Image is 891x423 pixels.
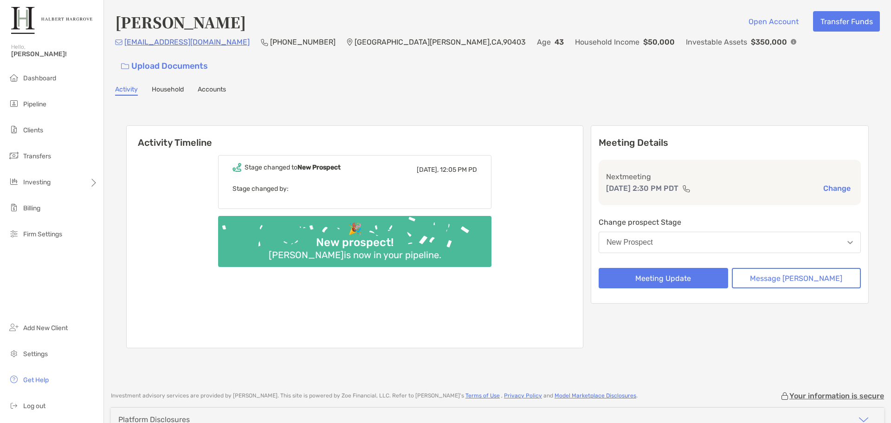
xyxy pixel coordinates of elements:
a: Terms of Use [465,392,500,399]
span: Dashboard [23,74,56,82]
button: New Prospect [599,232,861,253]
img: billing icon [8,202,19,213]
span: [PERSON_NAME]! [11,50,98,58]
button: Open Account [741,11,806,32]
img: Location Icon [347,39,353,46]
img: dashboard icon [8,72,19,83]
div: [PERSON_NAME] is now in your pipeline. [265,249,445,260]
img: Zoe Logo [11,4,92,37]
a: Model Marketplace Disclosures [555,392,636,399]
p: Change prospect Stage [599,216,861,228]
p: [DATE] 2:30 PM PDT [606,182,678,194]
div: New prospect! [312,236,397,249]
p: 43 [555,36,564,48]
p: Investable Assets [686,36,747,48]
img: add_new_client icon [8,322,19,333]
span: 12:05 PM PD [440,166,477,174]
div: Stage changed to [245,163,341,171]
img: button icon [121,63,129,70]
span: Log out [23,402,45,410]
img: Phone Icon [261,39,268,46]
img: clients icon [8,124,19,135]
div: 🎉 [344,222,366,236]
img: transfers icon [8,150,19,161]
p: Your information is secure [789,391,884,400]
span: [DATE], [417,166,439,174]
img: Email Icon [115,39,123,45]
span: Pipeline [23,100,46,108]
span: Firm Settings [23,230,62,238]
a: Privacy Policy [504,392,542,399]
span: Billing [23,204,40,212]
img: Info Icon [791,39,796,45]
img: investing icon [8,176,19,187]
p: $350,000 [751,36,787,48]
a: Accounts [198,85,226,96]
img: Open dropdown arrow [847,241,853,244]
span: Investing [23,178,51,186]
p: Investment advisory services are provided by [PERSON_NAME] . This site is powered by Zoe Financia... [111,392,638,399]
b: New Prospect [297,163,341,171]
p: [PHONE_NUMBER] [270,36,336,48]
img: Confetti [218,216,491,259]
h6: Activity Timeline [127,126,583,148]
p: $50,000 [643,36,675,48]
span: Transfers [23,152,51,160]
img: get-help icon [8,374,19,385]
img: logout icon [8,400,19,411]
img: Event icon [232,163,241,172]
img: firm-settings icon [8,228,19,239]
p: Household Income [575,36,639,48]
span: Get Help [23,376,49,384]
p: Stage changed by: [232,183,477,195]
button: Message [PERSON_NAME] [732,268,861,288]
p: Age [537,36,551,48]
p: Next meeting [606,171,853,182]
button: Meeting Update [599,268,728,288]
h4: [PERSON_NAME] [115,11,246,33]
button: Transfer Funds [813,11,880,32]
button: Change [820,183,853,193]
p: [GEOGRAPHIC_DATA][PERSON_NAME] , CA , 90403 [355,36,526,48]
img: settings icon [8,348,19,359]
span: Clients [23,126,43,134]
p: Meeting Details [599,137,861,149]
img: pipeline icon [8,98,19,109]
a: Upload Documents [115,56,214,76]
a: Activity [115,85,138,96]
span: Add New Client [23,324,68,332]
img: communication type [682,185,691,192]
div: New Prospect [607,238,653,247]
span: Settings [23,350,48,358]
p: [EMAIL_ADDRESS][DOMAIN_NAME] [124,36,250,48]
a: Household [152,85,184,96]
